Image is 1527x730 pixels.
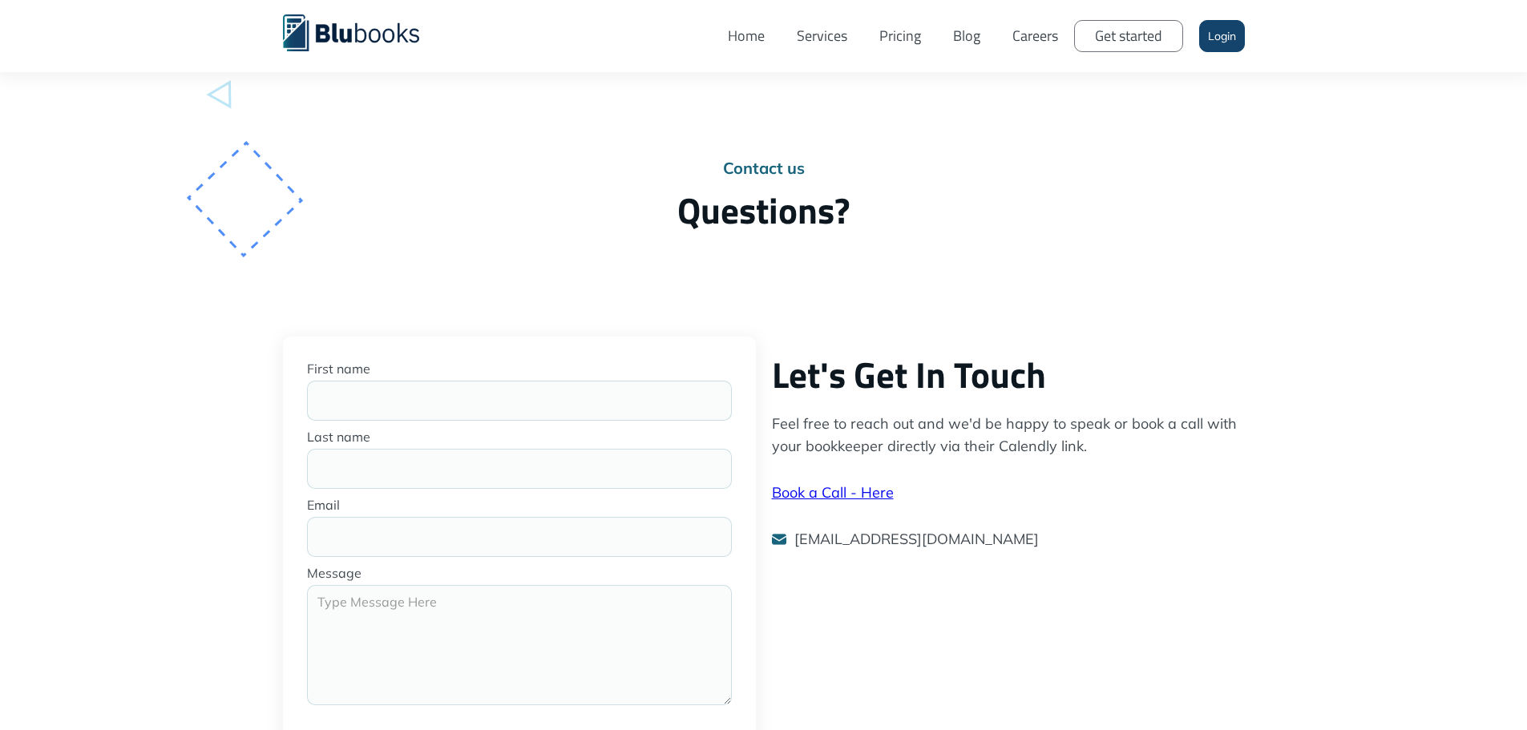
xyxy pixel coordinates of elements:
[996,12,1074,60] a: Careers
[772,353,1245,397] h2: Let's Get In Touch
[307,497,732,513] label: Email
[937,12,996,60] a: Blog
[283,12,443,51] a: home
[863,12,937,60] a: Pricing
[1199,20,1245,52] a: Login
[712,12,781,60] a: Home
[307,361,732,377] label: First name
[772,413,1245,458] p: Feel free to reach out and we'd be happy to speak or book a call with your bookkeeper directly vi...
[1074,20,1183,52] a: Get started
[794,528,1039,551] p: [EMAIL_ADDRESS][DOMAIN_NAME]
[307,565,732,581] label: Message
[772,483,894,502] a: Book a Call - Here
[283,188,1245,232] h2: Questions?
[781,12,863,60] a: Services
[307,429,732,445] label: Last name
[283,160,1245,176] div: Contact us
